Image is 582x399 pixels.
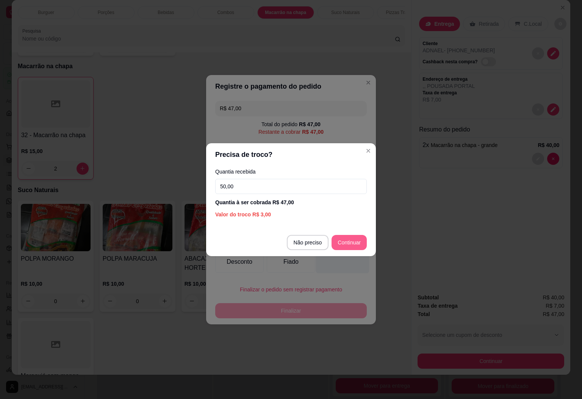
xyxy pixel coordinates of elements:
button: Close [362,145,374,157]
div: Valor do troco R$ 3,00 [215,211,367,218]
header: Precisa de troco? [206,143,376,166]
label: Quantia recebida [215,169,367,174]
div: Quantia à ser cobrada R$ 47,00 [215,199,367,206]
button: Não preciso [287,235,329,250]
button: Continuar [332,235,367,250]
